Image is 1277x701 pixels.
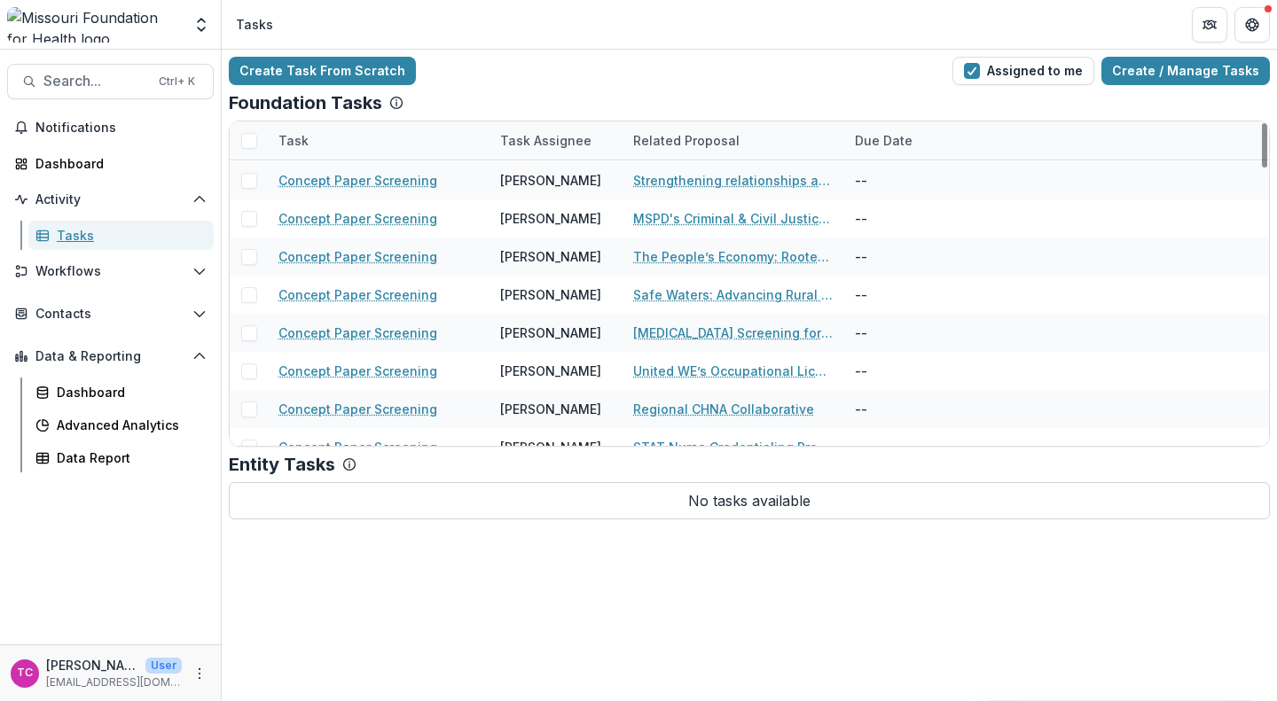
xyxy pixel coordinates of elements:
[844,121,977,160] div: Due Date
[28,443,214,472] a: Data Report
[46,674,182,690] p: [EMAIL_ADDRESS][DOMAIN_NAME]
[633,285,834,304] a: Safe Waters: Advancing Rural Health Equity through Water Safety Access
[268,121,490,160] div: Task
[35,349,185,364] span: Data & Reporting
[623,131,750,150] div: Related Proposal
[7,300,214,328] button: Open Contacts
[844,131,923,150] div: Due Date
[57,383,200,401] div: Dashboard
[500,362,601,380] div: [PERSON_NAME]
[35,264,185,279] span: Workflows
[145,658,182,674] p: User
[7,185,214,214] button: Open Activity
[623,121,844,160] div: Related Proposal
[633,209,834,228] a: MSPD's Criminal & Civil Justice Partnership
[500,438,601,456] div: [PERSON_NAME]
[1192,7,1227,43] button: Partners
[500,323,601,342] div: [PERSON_NAME]
[278,323,437,342] a: Concept Paper Screening
[1101,57,1270,85] a: Create / Manage Tasks
[7,257,214,285] button: Open Workflows
[633,438,834,456] a: STAT Nurse Credentialing Program
[189,663,210,684] button: More
[1234,7,1270,43] button: Get Help
[633,247,834,266] a: The People’s Economy: Rooted in Care & Democracy - 2026-2028
[500,247,601,266] div: [PERSON_NAME]
[229,482,1270,519] p: No tasks available
[7,149,214,178] a: Dashboard
[57,226,200,245] div: Tasks
[35,154,200,173] div: Dashboard
[7,342,214,370] button: Open Data & Reporting
[57,416,200,434] div: Advanced Analytics
[236,15,273,34] div: Tasks
[229,92,382,113] p: Foundation Tasks
[229,57,416,85] a: Create Task From Scratch
[28,410,214,440] a: Advanced Analytics
[278,362,437,380] a: Concept Paper Screening
[189,7,214,43] button: Open entity switcher
[57,448,200,467] div: Data Report
[844,238,977,276] div: --
[844,276,977,314] div: --
[7,7,182,43] img: Missouri Foundation for Health logo
[844,428,977,466] div: --
[35,192,185,207] span: Activity
[633,171,834,190] a: Strengthening relationships among Asian American coalitions to advance equitable access to the he...
[17,667,33,679] div: Tori Cope
[278,209,437,228] a: Concept Paper Screening
[278,171,437,190] a: Concept Paper Screening
[43,73,148,90] span: Search...
[952,57,1094,85] button: Assigned to me
[278,400,437,418] a: Concept Paper Screening
[268,131,319,150] div: Task
[844,199,977,238] div: --
[633,400,814,418] a: Regional CHNA Collaborative
[490,121,623,160] div: Task Assignee
[35,307,185,322] span: Contacts
[278,285,437,304] a: Concept Paper Screening
[229,454,335,475] p: Entity Tasks
[278,438,437,456] a: Concept Paper Screening
[35,121,207,136] span: Notifications
[28,378,214,407] a: Dashboard
[229,12,280,37] nav: breadcrumb
[28,221,214,250] a: Tasks
[500,209,601,228] div: [PERSON_NAME]
[844,314,977,352] div: --
[633,323,834,342] a: [MEDICAL_DATA] Screening for Underserved Populations
[278,247,437,266] a: Concept Paper Screening
[46,656,138,674] p: [PERSON_NAME]
[7,113,214,142] button: Notifications
[844,161,977,199] div: --
[844,390,977,428] div: --
[7,64,214,99] button: Search...
[844,352,977,390] div: --
[633,362,834,380] a: United WE’s Occupational Licensing Research
[155,72,199,91] div: Ctrl + K
[500,285,601,304] div: [PERSON_NAME]
[500,400,601,418] div: [PERSON_NAME]
[490,131,602,150] div: Task Assignee
[500,171,601,190] div: [PERSON_NAME]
